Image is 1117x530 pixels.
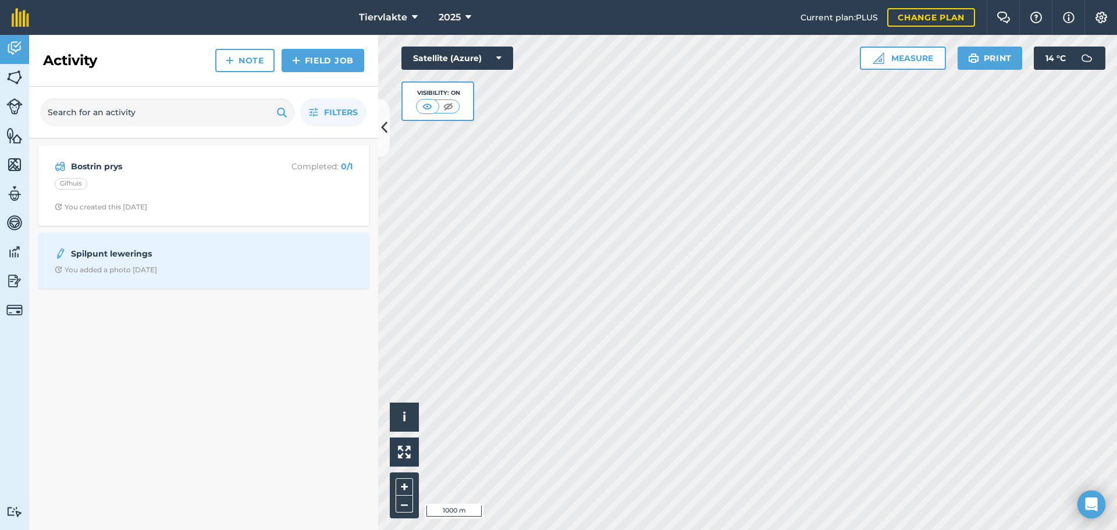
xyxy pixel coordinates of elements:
img: Four arrows, one pointing top left, one top right, one bottom right and the last bottom left [398,446,411,458]
img: svg+xml;base64,PD94bWwgdmVyc2lvbj0iMS4wIiBlbmNvZGluZz0idXRmLTgiPz4KPCEtLSBHZW5lcmF0b3I6IEFkb2JlIE... [1075,47,1098,70]
button: 14 °C [1034,47,1105,70]
img: svg+xml;base64,PD94bWwgdmVyc2lvbj0iMS4wIiBlbmNvZGluZz0idXRmLTgiPz4KPCEtLSBHZW5lcmF0b3I6IEFkb2JlIE... [6,272,23,290]
input: Search for an activity [41,98,294,126]
strong: 0 / 1 [341,161,353,172]
img: svg+xml;base64,PHN2ZyB4bWxucz0iaHR0cDovL3d3dy53My5vcmcvMjAwMC9zdmciIHdpZHRoPSIxOSIgaGVpZ2h0PSIyNC... [276,105,287,119]
strong: Bostrin prys [71,160,255,173]
img: svg+xml;base64,PD94bWwgdmVyc2lvbj0iMS4wIiBlbmNvZGluZz0idXRmLTgiPz4KPCEtLSBHZW5lcmF0b3I6IEFkb2JlIE... [6,243,23,261]
img: svg+xml;base64,PHN2ZyB4bWxucz0iaHR0cDovL3d3dy53My5vcmcvMjAwMC9zdmciIHdpZHRoPSI1MCIgaGVpZ2h0PSI0MC... [441,101,456,112]
button: Filters [300,98,367,126]
a: Spilpunt leweringsClock with arrow pointing clockwiseYou added a photo [DATE] [45,240,362,282]
img: A question mark icon [1029,12,1043,23]
img: fieldmargin Logo [12,8,29,27]
img: svg+xml;base64,PHN2ZyB4bWxucz0iaHR0cDovL3d3dy53My5vcmcvMjAwMC9zdmciIHdpZHRoPSI1NiIgaGVpZ2h0PSI2MC... [6,156,23,173]
img: svg+xml;base64,PD94bWwgdmVyc2lvbj0iMS4wIiBlbmNvZGluZz0idXRmLTgiPz4KPCEtLSBHZW5lcmF0b3I6IEFkb2JlIE... [6,214,23,232]
img: Clock with arrow pointing clockwise [55,203,62,211]
img: svg+xml;base64,PHN2ZyB4bWxucz0iaHR0cDovL3d3dy53My5vcmcvMjAwMC9zdmciIHdpZHRoPSI1MCIgaGVpZ2h0PSI0MC... [420,101,435,112]
div: You added a photo [DATE] [55,265,157,275]
img: svg+xml;base64,PHN2ZyB4bWxucz0iaHR0cDovL3d3dy53My5vcmcvMjAwMC9zdmciIHdpZHRoPSI1NiIgaGVpZ2h0PSI2MC... [6,69,23,86]
img: Two speech bubbles overlapping with the left bubble in the forefront [997,12,1011,23]
img: svg+xml;base64,PD94bWwgdmVyc2lvbj0iMS4wIiBlbmNvZGluZz0idXRmLTgiPz4KPCEtLSBHZW5lcmF0b3I6IEFkb2JlIE... [6,185,23,202]
p: Completed : [260,160,353,173]
img: svg+xml;base64,PHN2ZyB4bWxucz0iaHR0cDovL3d3dy53My5vcmcvMjAwMC9zdmciIHdpZHRoPSIxNyIgaGVpZ2h0PSIxNy... [1063,10,1075,24]
div: Gifhuis [55,178,87,190]
a: Change plan [887,8,975,27]
button: Print [958,47,1023,70]
a: Note [215,49,275,72]
button: i [390,403,419,432]
strong: Spilpunt lewerings [71,247,255,260]
img: Clock with arrow pointing clockwise [55,266,62,273]
button: Satellite (Azure) [401,47,513,70]
a: Bostrin prysCompleted: 0/1GifhuisClock with arrow pointing clockwiseYou created this [DATE] [45,152,362,219]
img: svg+xml;base64,PHN2ZyB4bWxucz0iaHR0cDovL3d3dy53My5vcmcvMjAwMC9zdmciIHdpZHRoPSIxNCIgaGVpZ2h0PSIyNC... [226,54,234,67]
button: + [396,478,413,496]
span: 14 ° C [1045,47,1066,70]
span: Tiervlakte [359,10,407,24]
h2: Activity [43,51,97,70]
img: svg+xml;base64,PD94bWwgdmVyc2lvbj0iMS4wIiBlbmNvZGluZz0idXRmLTgiPz4KPCEtLSBHZW5lcmF0b3I6IEFkb2JlIE... [6,98,23,115]
span: i [403,410,406,424]
img: svg+xml;base64,PD94bWwgdmVyc2lvbj0iMS4wIiBlbmNvZGluZz0idXRmLTgiPz4KPCEtLSBHZW5lcmF0b3I6IEFkb2JlIE... [6,40,23,57]
span: Current plan : PLUS [801,11,878,24]
img: svg+xml;base64,PHN2ZyB4bWxucz0iaHR0cDovL3d3dy53My5vcmcvMjAwMC9zdmciIHdpZHRoPSI1NiIgaGVpZ2h0PSI2MC... [6,127,23,144]
div: Open Intercom Messenger [1077,490,1105,518]
div: You created this [DATE] [55,202,147,212]
div: Visibility: On [416,88,460,98]
span: Filters [324,106,358,119]
img: svg+xml;base64,PD94bWwgdmVyc2lvbj0iMS4wIiBlbmNvZGluZz0idXRmLTgiPz4KPCEtLSBHZW5lcmF0b3I6IEFkb2JlIE... [6,302,23,318]
a: Field Job [282,49,364,72]
button: Measure [860,47,946,70]
img: svg+xml;base64,PD94bWwgdmVyc2lvbj0iMS4wIiBlbmNvZGluZz0idXRmLTgiPz4KPCEtLSBHZW5lcmF0b3I6IEFkb2JlIE... [55,159,66,173]
img: svg+xml;base64,PD94bWwgdmVyc2lvbj0iMS4wIiBlbmNvZGluZz0idXRmLTgiPz4KPCEtLSBHZW5lcmF0b3I6IEFkb2JlIE... [6,506,23,517]
img: A cog icon [1094,12,1108,23]
span: 2025 [439,10,461,24]
img: svg+xml;base64,PHN2ZyB4bWxucz0iaHR0cDovL3d3dy53My5vcmcvMjAwMC9zdmciIHdpZHRoPSIxOSIgaGVpZ2h0PSIyNC... [968,51,979,65]
img: svg+xml;base64,PD94bWwgdmVyc2lvbj0iMS4wIiBlbmNvZGluZz0idXRmLTgiPz4KPCEtLSBHZW5lcmF0b3I6IEFkb2JlIE... [55,247,66,261]
img: svg+xml;base64,PHN2ZyB4bWxucz0iaHR0cDovL3d3dy53My5vcmcvMjAwMC9zdmciIHdpZHRoPSIxNCIgaGVpZ2h0PSIyNC... [292,54,300,67]
img: Ruler icon [873,52,884,64]
button: – [396,496,413,513]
